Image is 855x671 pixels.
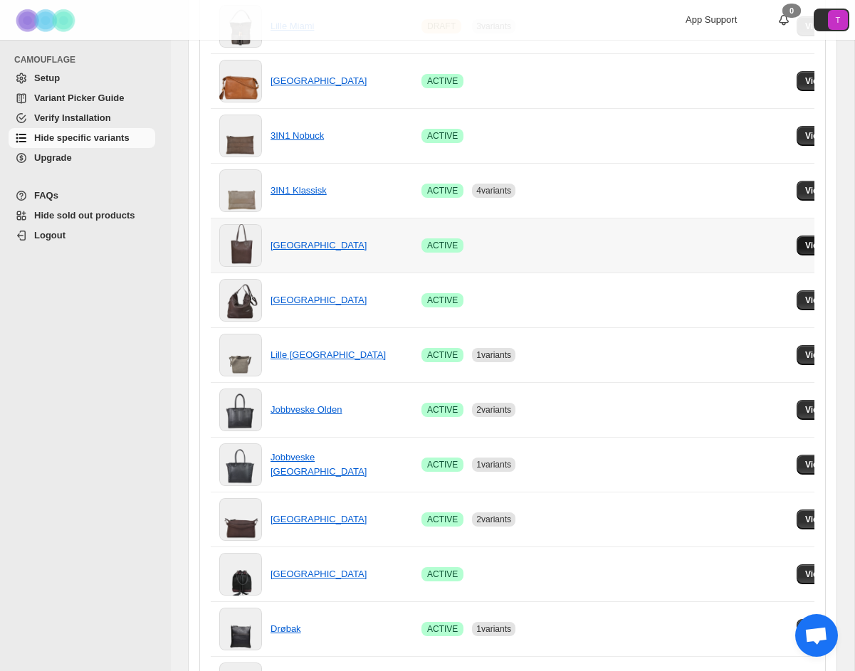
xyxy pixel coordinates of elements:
a: [GEOGRAPHIC_DATA] [271,240,367,250]
div: 0 [782,4,801,18]
img: Stockholm [219,224,262,267]
a: 3IN1 Klassisk [271,185,327,196]
a: Drøbak [271,623,301,634]
a: 3IN1 Nobuck [271,130,324,141]
span: ACTIVE [427,75,458,87]
span: 1 variants [476,624,511,634]
span: 2 variants [476,405,511,415]
a: Open chat [795,614,838,657]
span: Logout [34,230,65,241]
img: Drøbak [219,608,262,650]
text: T [836,16,841,24]
a: Upgrade [9,148,155,168]
img: 3IN1 Nobuck [219,115,262,157]
span: ACTIVE [427,404,458,416]
span: App Support [686,14,737,25]
span: Hide specific variants [34,132,130,143]
a: Variant Picker Guide [9,88,155,108]
a: Logout [9,226,155,245]
a: Lille [GEOGRAPHIC_DATA] [271,349,386,360]
span: 4 variants [476,186,511,196]
a: [GEOGRAPHIC_DATA] [271,295,367,305]
span: 2 variants [476,514,511,524]
span: 1 variants [476,460,511,470]
img: Lille Amsterdam [219,334,262,376]
img: Amsterdam [219,279,262,322]
span: ACTIVE [427,185,458,196]
img: 3IN1 Klassisk [219,169,262,212]
span: Upgrade [34,152,72,163]
a: Setup [9,68,155,88]
a: Verify Installation [9,108,155,128]
img: Camouflage [11,1,83,40]
img: Singapore [219,553,262,596]
img: Jobbveske Olden [219,389,262,431]
a: Jobbveske Olden [271,404,342,415]
a: Jobbveske [GEOGRAPHIC_DATA] [271,452,367,477]
a: [GEOGRAPHIC_DATA] [271,569,367,579]
img: Jobbveske Tromsø [219,443,262,486]
span: Verify Installation [34,112,111,123]
span: CAMOUFLAGE [14,54,161,65]
span: ACTIVE [427,569,458,580]
span: ACTIVE [427,349,458,361]
span: ACTIVE [427,459,458,470]
span: ACTIVE [427,240,458,251]
span: Hide sold out products [34,210,135,221]
a: 0 [777,13,791,27]
a: [GEOGRAPHIC_DATA] [271,75,367,86]
span: 1 variants [476,350,511,360]
span: ACTIVE [427,130,458,142]
span: ACTIVE [427,623,458,635]
span: ACTIVE [427,514,458,525]
span: Variant Picker Guide [34,93,124,103]
span: Setup [34,73,60,83]
a: Hide specific variants [9,128,155,148]
img: Lucca [219,498,262,541]
button: Avatar with initials T [814,9,849,31]
a: [GEOGRAPHIC_DATA] [271,514,367,524]
img: Barcelona [219,60,262,102]
a: FAQs [9,186,155,206]
a: Hide sold out products [9,206,155,226]
span: Avatar with initials T [828,10,848,30]
span: FAQs [34,190,58,201]
span: ACTIVE [427,295,458,306]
